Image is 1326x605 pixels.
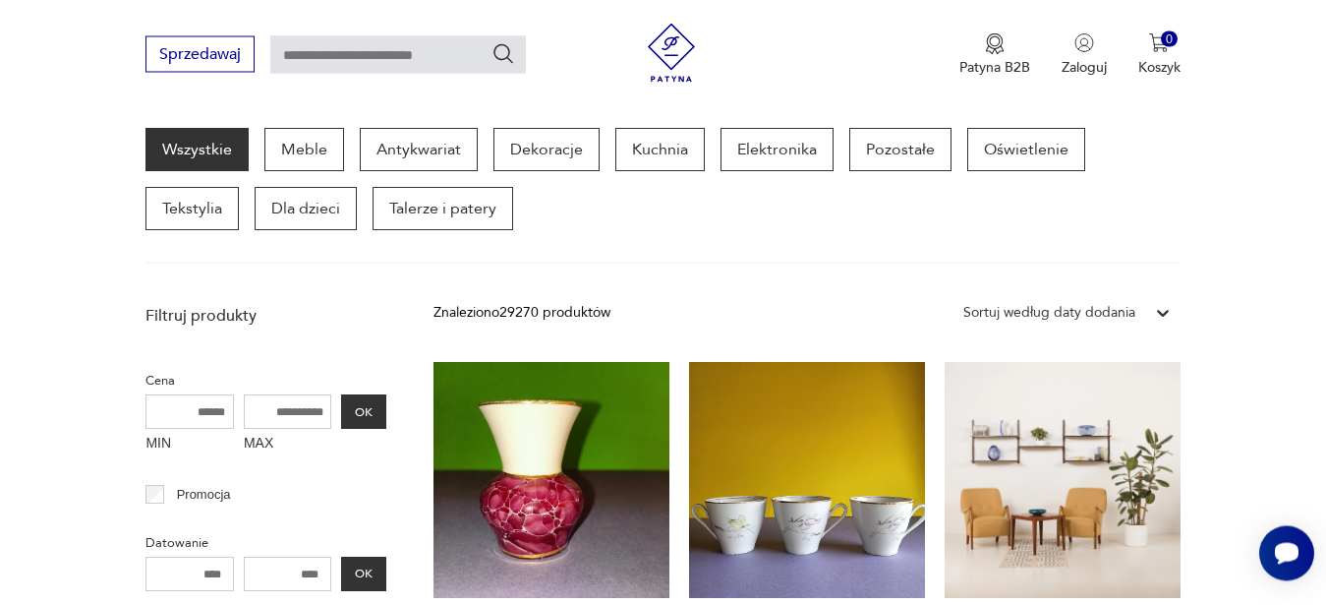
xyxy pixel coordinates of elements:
[849,129,951,172] a: Pozostałe
[360,129,478,172] a: Antykwariat
[145,188,239,231] a: Tekstylia
[145,36,255,73] button: Sprzedawaj
[341,395,386,430] button: OK
[244,430,332,461] label: MAX
[721,129,834,172] a: Elektronika
[493,129,600,172] a: Dekoracje
[491,42,515,66] button: Szukaj
[959,33,1030,77] a: Ikona medaluPatyna B2B
[1062,58,1107,77] p: Zaloguj
[959,33,1030,77] button: Patyna B2B
[341,558,386,592] button: OK
[967,129,1085,172] a: Oświetlenie
[1259,526,1314,581] iframe: Smartsupp widget button
[1138,33,1181,77] button: 0Koszyk
[373,188,513,231] a: Talerze i patery
[959,58,1030,77] p: Patyna B2B
[255,188,357,231] a: Dla dzieci
[145,371,386,393] p: Cena
[177,485,231,507] p: Promocja
[642,24,701,83] img: Patyna - sklep z meblami i dekoracjami vintage
[1062,33,1107,77] button: Zaloguj
[963,303,1135,325] div: Sortuj według daty dodania
[145,49,255,63] a: Sprzedawaj
[145,430,234,461] label: MIN
[1149,33,1169,53] img: Ikona koszyka
[264,129,344,172] a: Meble
[1138,58,1181,77] p: Koszyk
[1161,31,1178,48] div: 0
[615,129,705,172] a: Kuchnia
[985,33,1005,55] img: Ikona medalu
[433,303,610,325] div: Znaleziono 29270 produktów
[145,129,249,172] a: Wszystkie
[145,533,386,555] p: Datowanie
[145,306,386,328] p: Filtruj produkty
[1074,33,1094,53] img: Ikonka użytkownika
